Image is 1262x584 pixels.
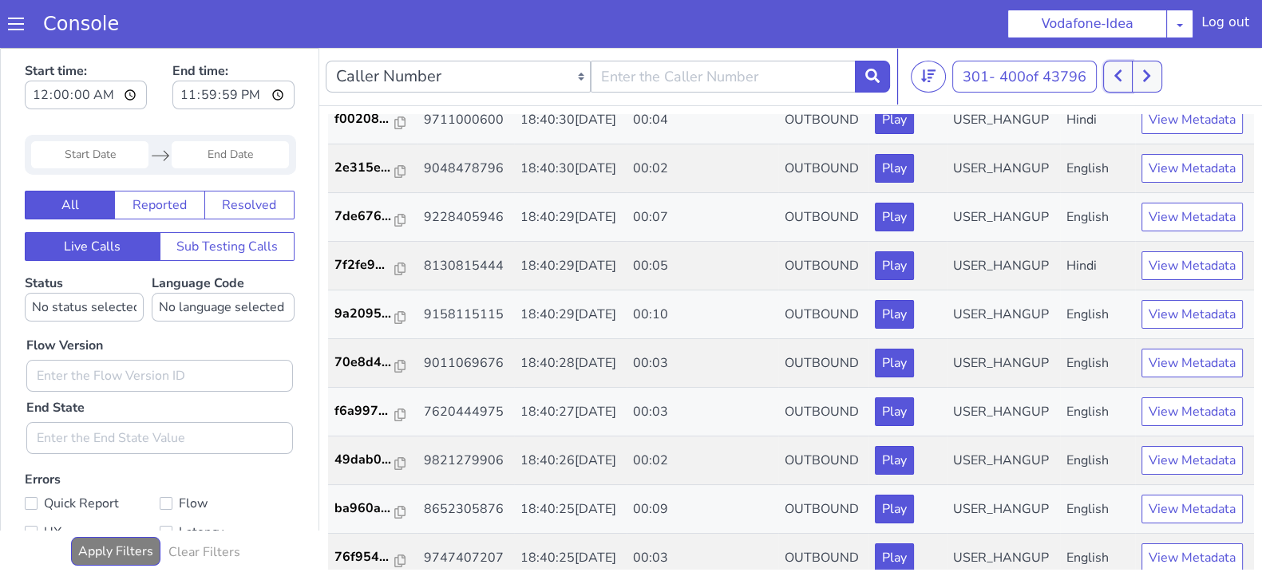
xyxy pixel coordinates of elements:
[1060,291,1135,340] td: English
[334,451,395,470] p: ba960a...
[778,97,869,145] td: OUTBOUND
[152,245,295,274] select: Language Code
[334,305,395,324] p: 70e8d4...
[25,245,144,274] select: Status
[25,184,160,213] button: Live Calls
[25,143,115,172] button: All
[514,389,627,437] td: 18:40:26[DATE]
[1060,389,1135,437] td: English
[778,291,869,340] td: OUTBOUND
[1060,243,1135,291] td: English
[1201,13,1249,38] div: Log out
[875,398,914,427] button: Play
[627,340,778,389] td: 00:03
[514,243,627,291] td: 18:40:29[DATE]
[160,444,295,467] label: Flow
[875,252,914,281] button: Play
[627,145,778,194] td: 00:07
[334,110,395,129] p: 2e315e...
[1141,203,1243,232] button: View Metadata
[875,301,914,329] button: Play
[152,227,295,274] label: Language Code
[334,451,411,470] a: ba960a...
[417,437,514,486] td: 8652305876
[417,243,514,291] td: 9158115115
[417,194,514,243] td: 8130815444
[1060,194,1135,243] td: Hindi
[514,486,627,535] td: 18:40:25[DATE]
[71,489,160,518] button: Apply Filters
[417,291,514,340] td: 9011069676
[25,33,147,61] input: Start time:
[514,340,627,389] td: 18:40:27[DATE]
[24,13,138,35] a: Console
[1060,145,1135,194] td: English
[1141,495,1243,524] button: View Metadata
[26,288,103,307] label: Flow Version
[1141,349,1243,378] button: View Metadata
[334,207,395,227] p: 7f2fe9...
[417,145,514,194] td: 9228405946
[172,93,289,120] input: End Date
[1060,437,1135,486] td: English
[778,48,869,97] td: OUTBOUND
[947,243,1060,291] td: USER_HANGUP
[172,9,295,66] label: End time:
[334,159,411,178] a: 7de676...
[627,486,778,535] td: 00:03
[947,291,1060,340] td: USER_HANGUP
[334,110,411,129] a: 2e315e...
[334,305,411,324] a: 70e8d4...
[778,486,869,535] td: OUTBOUND
[334,353,411,373] a: f6a997...
[875,57,914,86] button: Play
[514,97,627,145] td: 18:40:30[DATE]
[26,312,293,344] input: Enter the Flow Version ID
[514,291,627,340] td: 18:40:28[DATE]
[627,243,778,291] td: 00:10
[25,444,160,467] label: Quick Report
[417,389,514,437] td: 9821279906
[627,389,778,437] td: 00:02
[1141,447,1243,475] button: View Metadata
[875,155,914,183] button: Play
[1060,486,1135,535] td: English
[417,48,514,97] td: 9711000600
[25,227,144,274] label: Status
[1007,10,1167,38] button: Vodafone-Idea
[1141,155,1243,183] button: View Metadata
[778,194,869,243] td: OUTBOUND
[334,256,411,275] a: 9a2095...
[947,389,1060,437] td: USER_HANGUP
[334,159,395,178] p: 7de676...
[947,97,1060,145] td: USER_HANGUP
[627,48,778,97] td: 00:04
[334,207,411,227] a: 7f2fe9...
[417,97,514,145] td: 9048478796
[1141,301,1243,329] button: View Metadata
[627,194,778,243] td: 00:05
[875,203,914,232] button: Play
[778,340,869,389] td: OUTBOUND
[31,93,148,120] input: Start Date
[204,143,295,172] button: Resolved
[947,194,1060,243] td: USER_HANGUP
[26,374,293,406] input: Enter the End State Value
[1060,48,1135,97] td: Hindi
[417,340,514,389] td: 7620444975
[334,499,395,519] p: 76f954...
[114,143,204,172] button: Reported
[947,486,1060,535] td: USER_HANGUP
[26,350,85,369] label: End State
[778,145,869,194] td: OUTBOUND
[947,145,1060,194] td: USER_HANGUP
[627,291,778,340] td: 00:03
[514,437,627,486] td: 18:40:25[DATE]
[168,497,240,512] h6: Clear Filters
[514,145,627,194] td: 18:40:29[DATE]
[999,19,1086,38] span: 400 of 43796
[627,97,778,145] td: 00:02
[514,194,627,243] td: 18:40:29[DATE]
[334,256,395,275] p: 9a2095...
[627,437,778,486] td: 00:09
